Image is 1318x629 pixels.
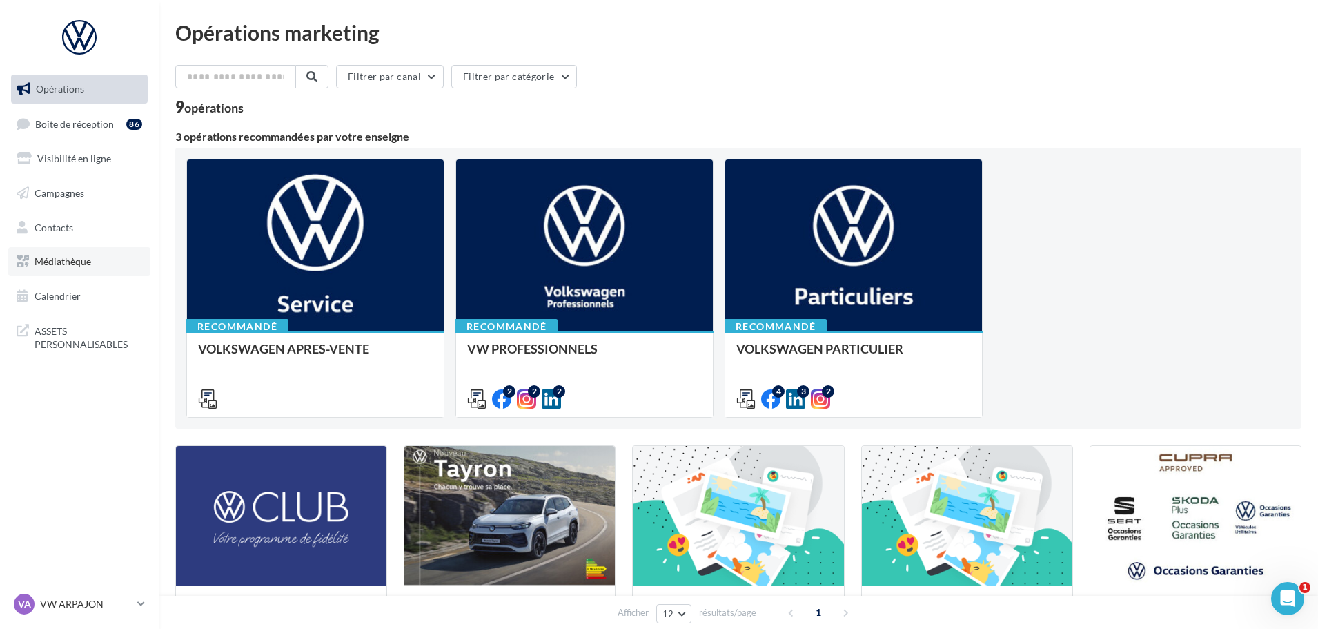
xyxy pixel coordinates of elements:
button: 12 [656,604,691,623]
a: Boîte de réception86 [8,109,150,139]
div: Recommandé [186,319,288,334]
span: Médiathèque [35,255,91,267]
a: ASSETS PERSONNALISABLES [8,316,150,357]
a: Opérations [8,75,150,104]
a: Visibilité en ligne [8,144,150,173]
span: Afficher [618,606,649,619]
div: 2 [822,385,834,398]
p: VW ARPAJON [40,597,132,611]
span: Contacts [35,221,73,233]
span: Boîte de réception [35,117,114,129]
div: 3 [797,385,809,398]
span: ASSETS PERSONNALISABLES [35,322,142,351]
span: Opérations [36,83,84,95]
button: Filtrer par canal [336,65,444,88]
span: VOLKSWAGEN PARTICULIER [736,341,903,356]
div: 3 opérations recommandées par votre enseigne [175,131,1301,142]
a: VA VW ARPAJON [11,591,148,617]
a: Médiathèque [8,247,150,276]
div: 2 [528,385,540,398]
div: 9 [175,99,244,115]
div: 2 [553,385,565,398]
div: 2 [503,385,515,398]
span: Campagnes [35,187,84,199]
button: Filtrer par catégorie [451,65,577,88]
span: 1 [807,601,829,623]
div: 4 [772,385,785,398]
a: Campagnes [8,179,150,208]
a: Contacts [8,213,150,242]
div: Recommandé [725,319,827,334]
span: VOLKSWAGEN APRES-VENTE [198,341,369,356]
iframe: Intercom live chat [1271,582,1304,615]
div: Opérations marketing [175,22,1301,43]
a: Calendrier [8,282,150,311]
span: Calendrier [35,290,81,302]
span: VW PROFESSIONNELS [467,341,598,356]
span: Visibilité en ligne [37,153,111,164]
span: résultats/page [699,606,756,619]
span: VA [18,597,31,611]
span: 12 [662,608,674,619]
span: 1 [1299,582,1310,593]
div: 86 [126,119,142,130]
div: Recommandé [455,319,558,334]
div: opérations [184,101,244,114]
